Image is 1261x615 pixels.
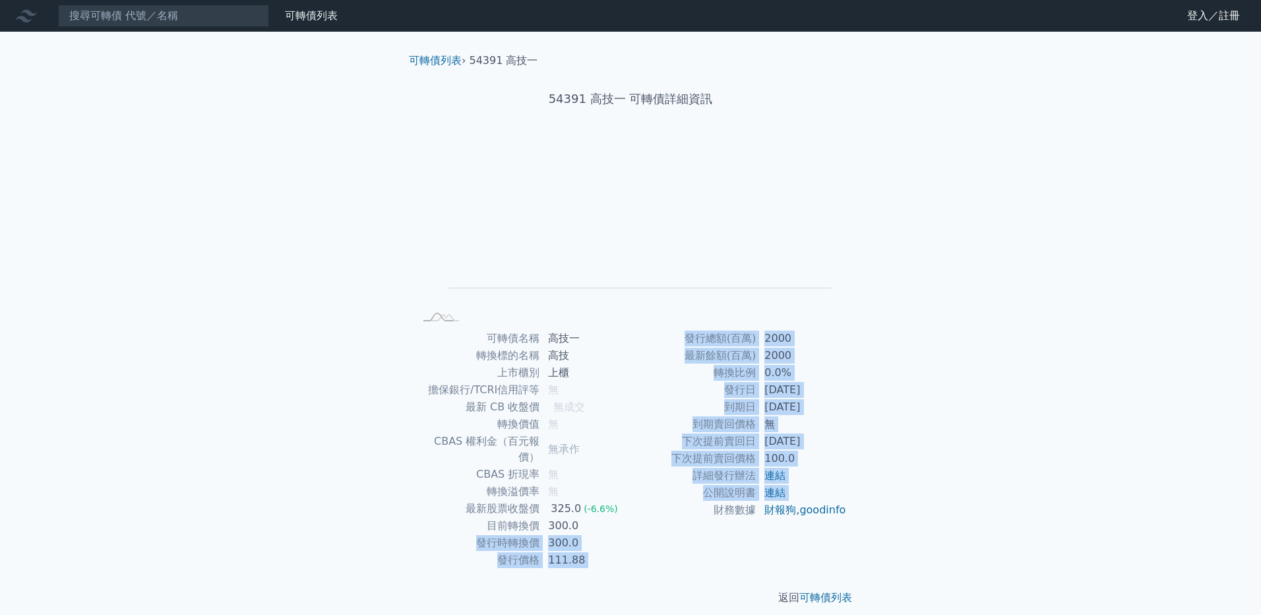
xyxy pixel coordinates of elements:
[540,364,630,381] td: 上櫃
[540,517,630,534] td: 300.0
[414,433,540,466] td: CBAS 權利金（百元報價）
[756,347,847,364] td: 2000
[414,552,540,569] td: 發行價格
[414,364,540,381] td: 上市櫃別
[414,466,540,483] td: CBAS 折現率
[630,433,756,450] td: 下次提前賣回日
[764,469,785,482] a: 連結
[1177,5,1250,26] a: 登入／註冊
[630,364,756,381] td: 轉換比例
[756,433,847,450] td: [DATE]
[756,399,847,416] td: [DATE]
[630,502,756,519] td: 財務數據
[630,399,756,416] td: 到期日
[414,500,540,517] td: 最新股票收盤價
[540,347,630,364] td: 高技
[553,401,585,413] span: 無成交
[414,399,540,416] td: 最新 CB 收盤價
[414,416,540,433] td: 轉換價值
[756,450,847,467] td: 100.0
[756,381,847,399] td: [DATE]
[764,486,785,499] a: 連結
[630,381,756,399] td: 發行日
[799,503,846,516] a: goodinfo
[409,54,462,67] a: 可轉債列表
[414,330,540,347] td: 可轉債名稱
[414,483,540,500] td: 轉換溢價率
[630,450,756,467] td: 下次提前賣回價格
[285,9,338,22] a: 可轉債列表
[398,90,863,108] h1: 54391 高技一 可轉債詳細資訊
[414,534,540,552] td: 發行時轉換價
[756,502,847,519] td: ,
[540,552,630,569] td: 111.88
[409,53,466,69] li: ›
[630,416,756,433] td: 到期賣回價格
[584,503,618,514] span: (-6.6%)
[756,364,847,381] td: 0.0%
[540,534,630,552] td: 300.0
[630,484,756,502] td: 公開說明書
[548,468,559,480] span: 無
[414,517,540,534] td: 目前轉換價
[630,467,756,484] td: 詳細發行辦法
[398,590,863,606] p: 返回
[548,443,580,455] span: 無承作
[548,418,559,430] span: 無
[756,416,847,433] td: 無
[548,501,584,517] div: 325.0
[436,150,832,307] g: Chart
[630,330,756,347] td: 發行總額(百萬)
[799,591,852,604] a: 可轉債列表
[764,503,796,516] a: 財報狗
[630,347,756,364] td: 最新餘額(百萬)
[414,347,540,364] td: 轉換標的名稱
[548,485,559,498] span: 無
[540,330,630,347] td: 高技一
[548,383,559,396] span: 無
[414,381,540,399] td: 擔保銀行/TCRI信用評等
[58,5,269,27] input: 搜尋可轉債 代號／名稱
[470,53,538,69] li: 54391 高技一
[756,330,847,347] td: 2000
